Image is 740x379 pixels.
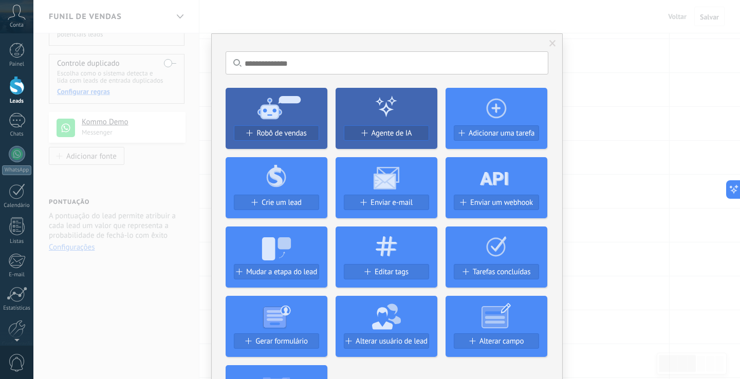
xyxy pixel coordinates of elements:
div: WhatsApp [2,165,31,175]
button: Alterar usuário de lead [344,333,429,349]
button: Alterar campo [454,333,539,349]
span: Conta [10,22,24,29]
div: Painel [2,61,32,68]
span: Adicionar uma tarefa [469,129,535,138]
button: Mudar a etapa do lead [234,264,319,279]
span: Alterar usuário de lead [356,337,428,346]
div: Listas [2,238,32,245]
div: Chats [2,131,32,138]
div: E-mail [2,272,32,278]
span: Gerar formulário [255,337,307,346]
button: Enviar e-mail [344,195,429,210]
span: Mudar a etapa do lead [246,268,317,276]
button: Agente de IA [344,125,429,141]
button: Gerar formulário [234,333,319,349]
button: Robô de vendas [234,125,319,141]
span: Editar tags [375,268,409,276]
button: Crie um lead [234,195,319,210]
div: Calendário [2,202,32,209]
span: Enviar um webhook [470,198,533,207]
button: Adicionar uma tarefa [454,125,539,141]
span: Robô de vendas [256,129,306,138]
span: Tarefas concluídas [473,268,531,276]
span: Agente de IA [372,129,412,138]
span: Alterar campo [479,337,524,346]
button: Editar tags [344,264,429,279]
span: Enviar e-mail [371,198,413,207]
div: Estatísticas [2,305,32,312]
span: Crie um lead [262,198,302,207]
button: Enviar um webhook [454,195,539,210]
button: Tarefas concluídas [454,264,539,279]
div: Leads [2,98,32,105]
